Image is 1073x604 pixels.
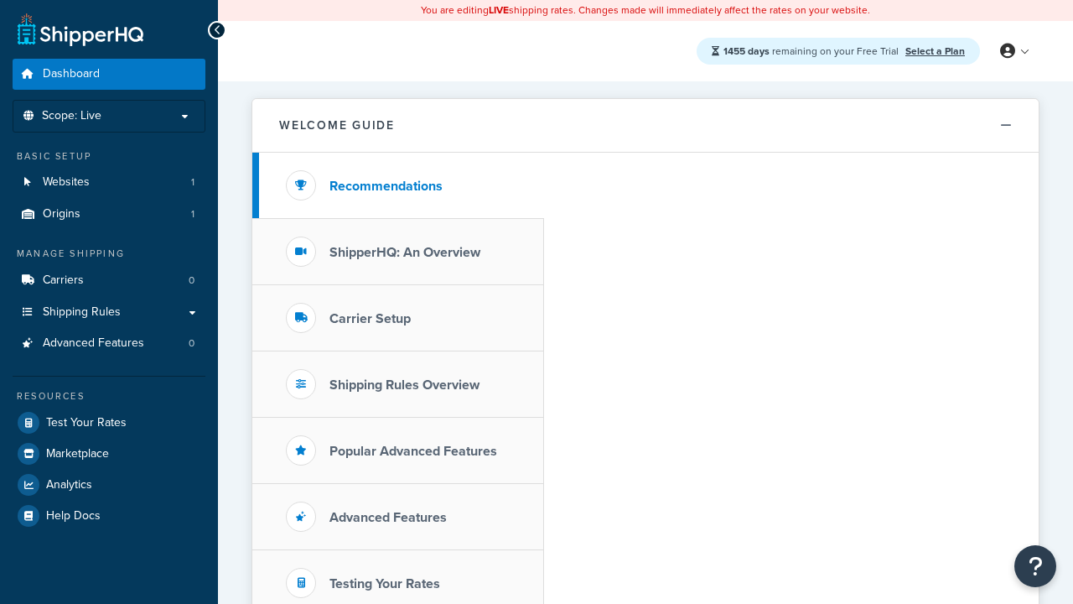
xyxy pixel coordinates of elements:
[329,245,480,260] h3: ShipperHQ: An Overview
[13,199,205,230] a: Origins1
[43,207,80,221] span: Origins
[43,67,100,81] span: Dashboard
[1014,545,1056,587] button: Open Resource Center
[329,444,497,459] h3: Popular Advanced Features
[13,59,205,90] a: Dashboard
[13,501,205,531] a: Help Docs
[46,509,101,523] span: Help Docs
[13,149,205,164] div: Basic Setup
[13,247,205,261] div: Manage Shipping
[13,167,205,198] a: Websites1
[13,265,205,296] a: Carriers0
[279,119,395,132] h2: Welcome Guide
[189,336,194,351] span: 0
[329,179,443,194] h3: Recommendations
[252,99,1039,153] button: Welcome Guide
[13,408,205,438] a: Test Your Rates
[723,44,770,59] strong: 1455 days
[46,478,92,492] span: Analytics
[723,44,901,59] span: remaining on your Free Trial
[489,3,509,18] b: LIVE
[46,416,127,430] span: Test Your Rates
[43,273,84,288] span: Carriers
[46,447,109,461] span: Marketplace
[13,389,205,404] div: Resources
[191,207,194,221] span: 1
[13,439,205,469] a: Marketplace
[189,273,194,288] span: 0
[329,377,479,393] h3: Shipping Rules Overview
[13,167,205,198] li: Websites
[43,305,121,320] span: Shipping Rules
[42,109,101,123] span: Scope: Live
[13,328,205,359] li: Advanced Features
[13,470,205,500] a: Analytics
[43,336,144,351] span: Advanced Features
[905,44,965,59] a: Select a Plan
[191,175,194,190] span: 1
[13,328,205,359] a: Advanced Features0
[43,175,90,190] span: Websites
[329,576,440,591] h3: Testing Your Rates
[13,297,205,328] a: Shipping Rules
[329,510,447,525] h3: Advanced Features
[13,199,205,230] li: Origins
[13,265,205,296] li: Carriers
[329,311,411,326] h3: Carrier Setup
